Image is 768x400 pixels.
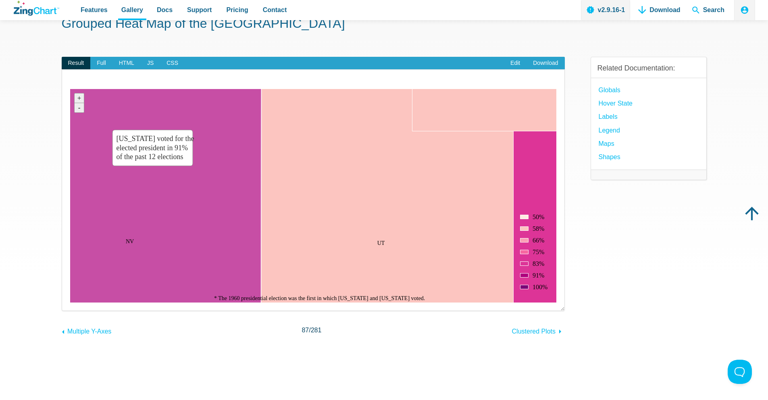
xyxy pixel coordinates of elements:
[599,138,614,149] a: Maps
[527,57,564,70] a: Download
[160,57,185,70] span: CSS
[728,360,752,384] iframe: Toggle Customer Support
[81,4,108,15] span: Features
[302,327,309,334] span: 87
[599,125,620,136] a: Legend
[62,15,707,33] h1: Grouped Heat Map of the [GEOGRAPHIC_DATA]
[112,57,141,70] span: HTML
[512,328,556,335] span: Clustered Plots
[302,325,321,336] span: /
[311,327,322,334] span: 281
[599,111,618,122] a: Labels
[90,57,112,70] span: Full
[67,328,111,335] span: Multiple Y-Axes
[62,69,565,311] div: ​
[226,4,248,15] span: Pricing
[62,57,91,70] span: Result
[599,85,620,95] a: globals
[263,4,287,15] span: Contact
[597,64,700,73] h3: Related Documentation:
[121,4,143,15] span: Gallery
[157,4,173,15] span: Docs
[14,1,59,16] a: ZingChart Logo. Click to return to the homepage
[504,57,527,70] a: Edit
[599,98,633,109] a: hover state
[141,57,160,70] span: JS
[512,324,565,337] a: Clustered Plots
[62,324,112,337] a: Multiple Y-Axes
[187,4,212,15] span: Support
[599,151,620,162] a: Shapes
